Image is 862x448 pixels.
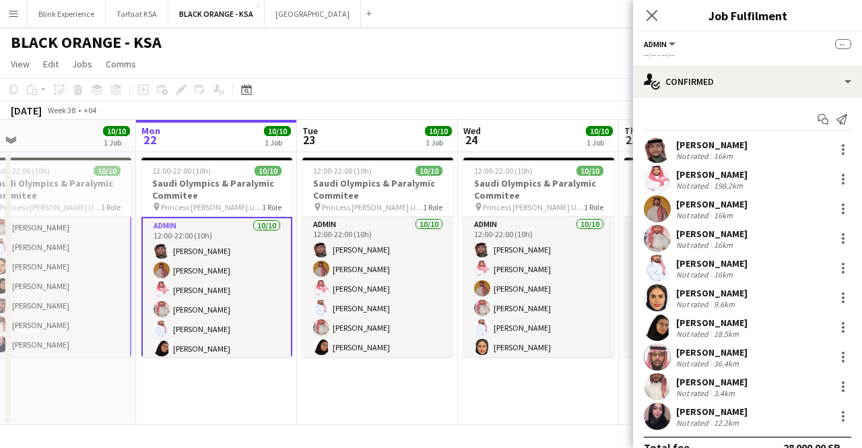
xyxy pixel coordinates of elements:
div: 12.2km [711,418,741,428]
div: [PERSON_NAME] [676,376,748,388]
div: [PERSON_NAME] [676,198,748,210]
div: [PERSON_NAME] [676,168,748,181]
div: 18.5km [711,329,741,339]
span: Edit [43,58,59,70]
span: Jobs [72,58,92,70]
span: -- [835,39,851,49]
div: Not rated [676,388,711,398]
div: Not rated [676,299,711,309]
button: Blink Experience [28,1,106,27]
a: Edit [38,55,64,73]
a: Jobs [67,55,98,73]
div: [PERSON_NAME] [676,317,748,329]
div: [PERSON_NAME] [676,228,748,240]
div: Not rated [676,181,711,191]
a: Comms [100,55,141,73]
div: Not rated [676,240,711,250]
span: Week 38 [44,105,78,115]
div: 16km [711,269,735,280]
button: BLACK ORANGE - KSA [168,1,265,27]
span: Admin [644,39,667,49]
a: View [5,55,35,73]
div: 36.4km [711,358,741,369]
div: [DATE] [11,104,42,117]
div: [PERSON_NAME] [676,346,748,358]
div: 3.4km [711,388,737,398]
div: [PERSON_NAME] [676,257,748,269]
div: Not rated [676,358,711,369]
div: 16km [711,240,735,250]
div: Not rated [676,151,711,161]
button: [GEOGRAPHIC_DATA] [265,1,361,27]
div: [PERSON_NAME] [676,287,748,299]
div: Not rated [676,269,711,280]
div: Not rated [676,418,711,428]
div: Not rated [676,210,711,220]
div: 198.2km [711,181,745,191]
span: View [11,58,30,70]
div: [PERSON_NAME] [676,139,748,151]
div: --:-- - --:-- [644,50,851,60]
div: 16km [711,210,735,220]
div: Confirmed [633,65,862,98]
button: Admin [644,39,677,49]
div: [PERSON_NAME] [676,406,748,418]
h1: BLACK ORANGE - KSA [11,32,162,53]
div: +04 [84,105,96,115]
div: 9.6km [711,299,737,309]
div: Not rated [676,329,711,339]
span: Comms [106,58,136,70]
button: Tarfaat KSA [106,1,168,27]
div: 16km [711,151,735,161]
h3: Job Fulfilment [633,7,862,24]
